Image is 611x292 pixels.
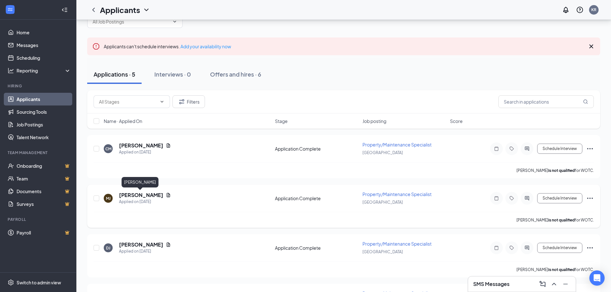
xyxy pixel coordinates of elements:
button: Filter Filters [172,95,205,108]
p: [PERSON_NAME] for WOTC. [516,168,594,173]
div: Switch to admin view [17,279,61,286]
a: PayrollCrown [17,226,71,239]
span: Property/Maintenance Specialist [362,241,432,247]
div: Open Intercom Messenger [589,270,605,286]
p: [PERSON_NAME] for WOTC. [516,267,594,272]
svg: ComposeMessage [539,280,546,288]
svg: Notifications [562,6,570,14]
h5: [PERSON_NAME] [119,241,163,248]
input: All Stages [99,98,157,105]
span: Stage [275,118,288,124]
h1: Applicants [100,4,140,15]
div: KR [591,7,596,12]
a: Applicants [17,93,71,105]
a: Scheduling [17,51,71,64]
a: Home [17,26,71,39]
a: SurveysCrown [17,198,71,210]
h5: [PERSON_NAME] [119,192,163,199]
div: Applied on [DATE] [119,199,171,205]
span: Job posting [362,118,386,124]
b: is not qualified [548,168,575,173]
input: All Job Postings [93,18,170,25]
svg: Note [493,245,500,250]
svg: Note [493,146,500,151]
button: Minimize [560,279,571,289]
svg: Note [493,196,500,201]
a: Talent Network [17,131,71,144]
svg: ChevronLeft [90,6,97,14]
svg: ActiveChat [523,196,531,201]
a: DocumentsCrown [17,185,71,198]
span: Name · Applied On [104,118,142,124]
h3: SMS Messages [473,281,509,288]
svg: ActiveChat [523,245,531,250]
a: OnboardingCrown [17,160,71,172]
svg: ChevronDown [159,99,165,104]
div: Application Complete [275,195,359,201]
svg: Settings [8,279,14,286]
svg: Ellipses [586,194,594,202]
svg: Document [166,193,171,198]
input: Search in applications [498,95,594,108]
svg: Filter [178,98,186,105]
a: Messages [17,39,71,51]
div: DJ [106,245,110,251]
div: CM [105,146,111,152]
div: Interviews · 0 [154,70,191,78]
div: Hiring [8,83,70,89]
div: [PERSON_NAME] [122,177,158,187]
svg: MagnifyingGlass [583,99,588,104]
svg: ChevronDown [143,6,150,14]
svg: Document [166,242,171,247]
div: Team Management [8,150,70,155]
svg: Tag [508,245,516,250]
button: Schedule Interview [537,144,582,154]
span: [GEOGRAPHIC_DATA] [362,200,403,205]
svg: QuestionInfo [576,6,584,14]
svg: Document [166,143,171,148]
span: [GEOGRAPHIC_DATA] [362,249,403,254]
div: Application Complete [275,245,359,251]
svg: Error [92,43,100,50]
svg: Ellipses [586,145,594,153]
a: Add your availability now [180,44,231,49]
div: Application Complete [275,146,359,152]
svg: ChevronUp [550,280,558,288]
a: Sourcing Tools [17,105,71,118]
div: Reporting [17,67,71,74]
svg: ActiveChat [523,146,531,151]
span: Property/Maintenance Specialist [362,191,432,197]
button: Schedule Interview [537,193,582,203]
div: Applied on [DATE] [119,149,171,155]
button: Schedule Interview [537,243,582,253]
svg: Tag [508,146,516,151]
span: Score [450,118,463,124]
svg: Collapse [61,7,68,13]
svg: ChevronDown [172,19,177,24]
div: Applied on [DATE] [119,248,171,255]
a: TeamCrown [17,172,71,185]
svg: Minimize [562,280,569,288]
svg: Tag [508,196,516,201]
div: Offers and hires · 6 [210,70,261,78]
button: ComposeMessage [537,279,548,289]
svg: Ellipses [586,244,594,252]
span: Property/Maintenance Specialist [362,142,432,147]
b: is not qualified [548,267,575,272]
p: [PERSON_NAME] for WOTC. [516,217,594,223]
svg: Analysis [8,67,14,74]
svg: WorkstreamLogo [7,6,13,13]
b: is not qualified [548,218,575,222]
h5: [PERSON_NAME] [119,142,163,149]
div: MJ [106,196,111,201]
svg: Cross [587,43,595,50]
div: Payroll [8,217,70,222]
span: [GEOGRAPHIC_DATA] [362,150,403,155]
span: Applicants can't schedule interviews. [104,44,231,49]
div: Applications · 5 [94,70,135,78]
button: ChevronUp [549,279,559,289]
a: Job Postings [17,118,71,131]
